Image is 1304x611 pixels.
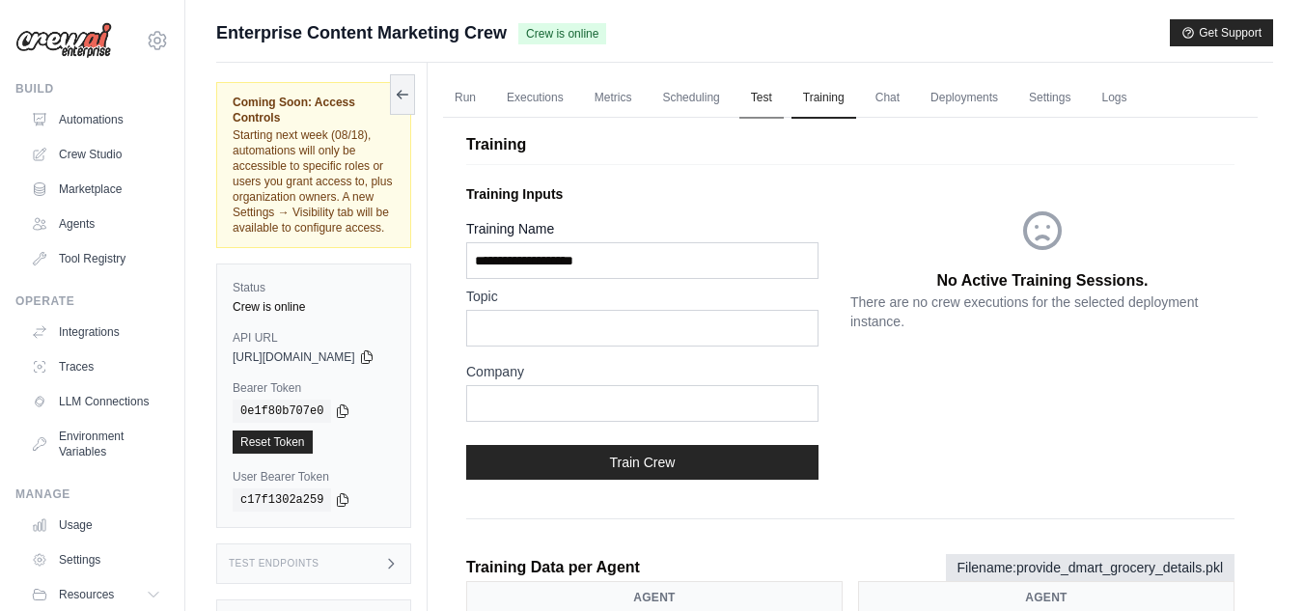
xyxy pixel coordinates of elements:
span: provide_dmart_grocery_details.pkl [1016,560,1223,575]
span: Starting next week (08/18), automations will only be accessible to specific roles or users you gr... [233,128,392,235]
a: Logs [1090,78,1138,119]
a: Executions [495,78,575,119]
span: Agent [1025,590,1068,605]
span: Enterprise Content Marketing Crew [216,19,507,46]
span: [URL][DOMAIN_NAME] [233,349,355,365]
a: Training [791,78,856,119]
label: Status [233,280,395,295]
a: Scheduling [651,78,731,119]
button: Get Support [1170,19,1273,46]
a: Integrations [23,317,169,347]
a: Chat [864,78,911,119]
button: Train Crew [466,445,818,480]
p: Training Inputs [466,184,850,204]
label: Training Name [466,219,818,238]
p: Training [466,133,1235,156]
p: There are no crew executions for the selected deployment instance. [850,292,1235,331]
span: Agent [633,590,676,605]
a: Test [739,78,784,119]
span: Coming Soon: Access Controls [233,95,395,125]
span: Resources [59,587,114,602]
a: Marketplace [23,174,169,205]
a: Usage [23,510,169,541]
label: Bearer Token [233,380,395,396]
div: Manage [15,486,169,502]
button: Resources [23,579,169,610]
p: No Active Training Sessions. [936,269,1148,292]
a: Traces [23,351,169,382]
span: Crew is online [518,23,606,44]
a: Run [443,78,487,119]
span: Filename: [946,554,1235,581]
label: User Bearer Token [233,469,395,485]
div: Operate [15,293,169,309]
a: Environment Variables [23,421,169,467]
a: Metrics [583,78,644,119]
a: Agents [23,208,169,239]
a: LLM Connections [23,386,169,417]
a: Settings [23,544,169,575]
img: Logo [15,22,112,59]
p: Training Data per Agent [466,556,640,579]
a: Settings [1017,78,1082,119]
a: Tool Registry [23,243,169,274]
div: Crew is online [233,299,395,315]
div: Build [15,81,169,97]
code: c17f1302a259 [233,488,331,512]
a: Automations [23,104,169,135]
a: Deployments [919,78,1010,119]
a: Crew Studio [23,139,169,170]
label: Company [466,362,818,381]
a: Reset Token [233,430,313,454]
label: API URL [233,330,395,346]
code: 0e1f80b707e0 [233,400,331,423]
label: Topic [466,287,818,306]
h3: Test Endpoints [229,558,319,569]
